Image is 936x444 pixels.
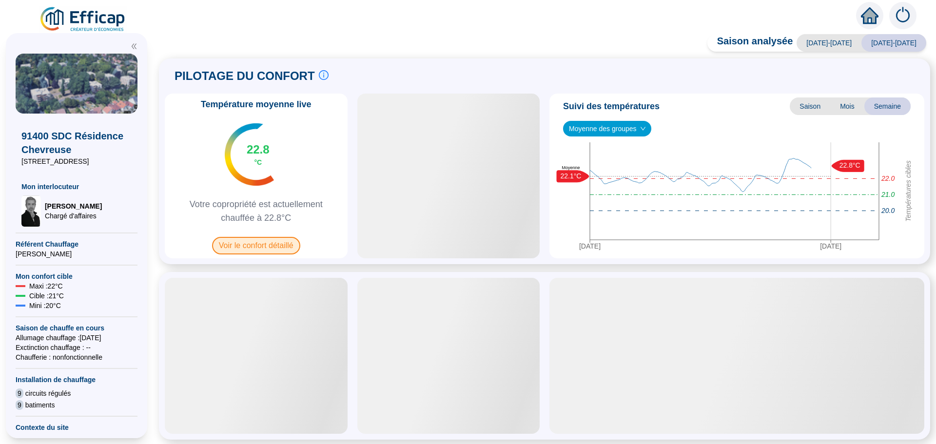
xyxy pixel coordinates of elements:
span: double-left [131,43,137,50]
tspan: 20.0 [881,207,895,214]
img: alerts [889,2,916,29]
span: Mini : 20 °C [29,301,61,310]
span: Moyenne des groupes [569,121,645,136]
span: Installation de chauffage [16,375,137,385]
img: efficap energie logo [39,6,127,33]
span: Mon confort cible [16,271,137,281]
span: Référent Chauffage [16,239,137,249]
tspan: [DATE] [820,242,841,250]
span: [DATE]-[DATE] [861,34,926,52]
span: [PERSON_NAME] [16,249,137,259]
text: 22.8°C [839,161,860,169]
span: info-circle [319,70,329,80]
span: 22.8 [247,142,270,157]
span: Semaine [864,97,911,115]
span: home [861,7,878,24]
img: indicateur températures [225,123,274,186]
img: Chargé d'affaires [21,195,41,227]
tspan: 22.0 [881,174,895,182]
span: down [640,126,646,132]
span: 91400 SDC Résidence Chevreuse [21,129,132,156]
span: Température moyenne live [195,97,317,111]
tspan: [DATE] [579,242,601,250]
span: [DATE]-[DATE] [797,34,861,52]
span: Votre copropriété est actuellement chauffée à 22.8°C [169,197,344,225]
span: Contexte du site [16,423,137,432]
span: Mois [830,97,864,115]
span: [STREET_ADDRESS] [21,156,132,166]
text: 22.1°C [561,172,582,179]
span: PILOTAGE DU CONFORT [175,68,315,84]
tspan: Températures cibles [904,160,912,222]
span: °C [254,157,262,167]
span: [PERSON_NAME] [45,201,102,211]
span: Exctinction chauffage : -- [16,343,137,352]
span: Suivi des températures [563,99,660,113]
span: 9 [16,388,23,398]
span: 9 [16,400,23,410]
span: Mon interlocuteur [21,182,132,192]
span: Saison analysée [707,34,793,52]
tspan: 21.0 [881,191,895,198]
span: Voir le confort détaillé [212,237,300,254]
span: Saison de chauffe en cours [16,323,137,333]
span: Allumage chauffage : [DATE] [16,333,137,343]
span: batiments [25,400,55,410]
span: Maxi : 22 °C [29,281,63,291]
span: Cible : 21 °C [29,291,64,301]
span: Saison [790,97,830,115]
text: Moyenne [562,165,580,170]
span: Chargé d'affaires [45,211,102,221]
span: Chaufferie : non fonctionnelle [16,352,137,362]
span: circuits régulés [25,388,71,398]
